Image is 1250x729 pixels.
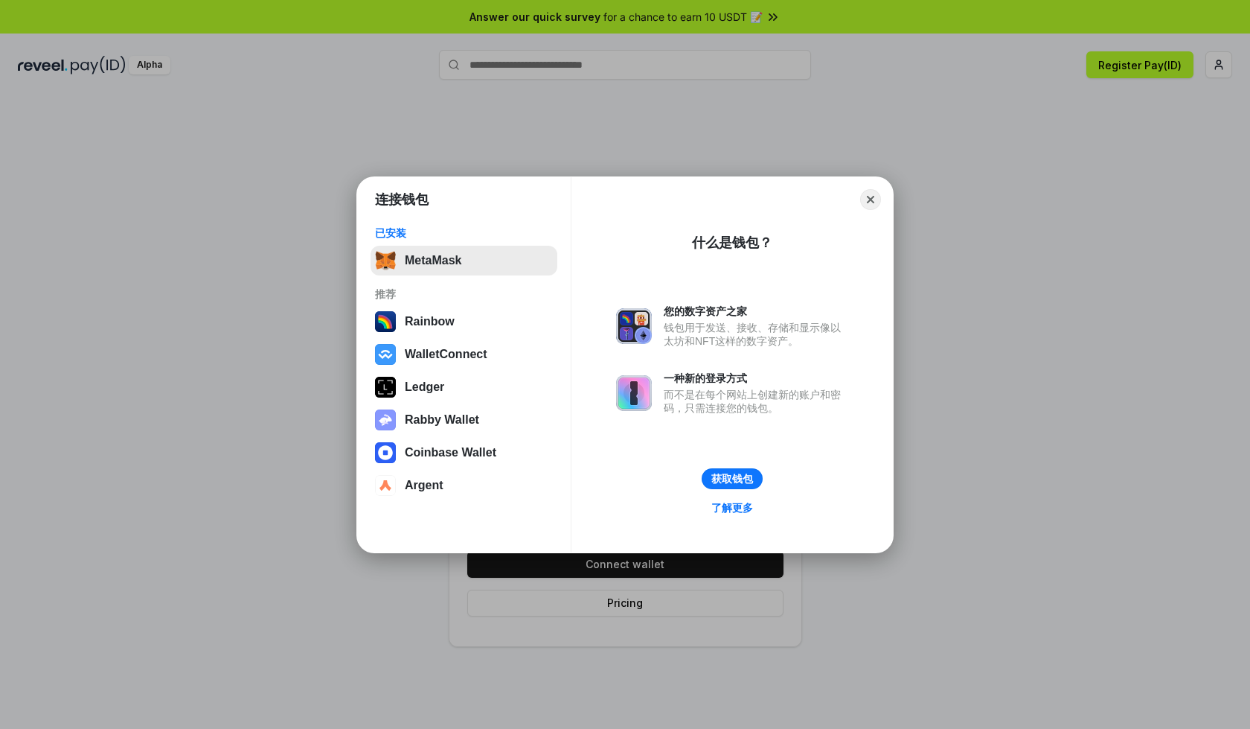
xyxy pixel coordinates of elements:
[375,377,396,398] img: svg+xml,%3Csvg%20xmlns%3D%22http%3A%2F%2Fwww.w3.org%2F2000%2Fsvg%22%20width%3D%2228%22%20height%3...
[664,305,848,318] div: 您的数字资产之家
[664,388,848,415] div: 而不是在每个网站上创建新的账户和密码，只需连接您的钱包。
[405,315,455,328] div: Rainbow
[375,410,396,430] img: svg+xml,%3Csvg%20xmlns%3D%22http%3A%2F%2Fwww.w3.org%2F2000%2Fsvg%22%20fill%3D%22none%22%20viewBox...
[711,501,753,515] div: 了解更多
[375,475,396,496] img: svg+xml,%3Csvg%20width%3D%2228%22%20height%3D%2228%22%20viewBox%3D%220%200%2028%2028%22%20fill%3D...
[375,287,553,301] div: 推荐
[692,234,772,252] div: 什么是钱包？
[711,472,753,486] div: 获取钱包
[664,321,848,348] div: 钱包用于发送、接收、存储和显示像以太坊和NFT这样的数字资产。
[405,254,461,267] div: MetaMask
[405,348,487,361] div: WalletConnect
[616,308,652,344] img: svg+xml,%3Csvg%20xmlns%3D%22http%3A%2F%2Fwww.w3.org%2F2000%2Fsvg%22%20fill%3D%22none%22%20viewBox...
[664,372,848,385] div: 一种新的登录方式
[375,344,396,365] img: svg+xml,%3Csvg%20width%3D%2228%22%20height%3D%2228%22%20viewBox%3D%220%200%2028%2028%22%20fill%3D...
[405,381,444,394] div: Ledger
[375,250,396,271] img: svg+xml,%3Csvg%20fill%3D%22none%22%20height%3D%2233%22%20viewBox%3D%220%200%2035%2033%22%20width%...
[405,446,496,459] div: Coinbase Wallet
[375,442,396,463] img: svg+xml,%3Csvg%20width%3D%2228%22%20height%3D%2228%22%20viewBox%3D%220%200%2028%2028%22%20fill%3D...
[702,498,762,518] a: 了解更多
[405,479,443,492] div: Argent
[375,191,429,208] h1: 连接钱包
[616,375,652,411] img: svg+xml,%3Csvg%20xmlns%3D%22http%3A%2F%2Fwww.w3.org%2F2000%2Fsvg%22%20fill%3D%22none%22%20viewBox...
[371,307,557,337] button: Rainbow
[371,471,557,500] button: Argent
[371,372,557,402] button: Ledger
[371,438,557,468] button: Coinbase Wallet
[702,468,763,489] button: 获取钱包
[371,405,557,435] button: Rabby Wallet
[860,189,881,210] button: Close
[371,340,557,369] button: WalletConnect
[375,311,396,332] img: svg+xml,%3Csvg%20width%3D%22120%22%20height%3D%22120%22%20viewBox%3D%220%200%20120%20120%22%20fil...
[371,246,557,276] button: MetaMask
[375,226,553,240] div: 已安装
[405,413,479,427] div: Rabby Wallet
